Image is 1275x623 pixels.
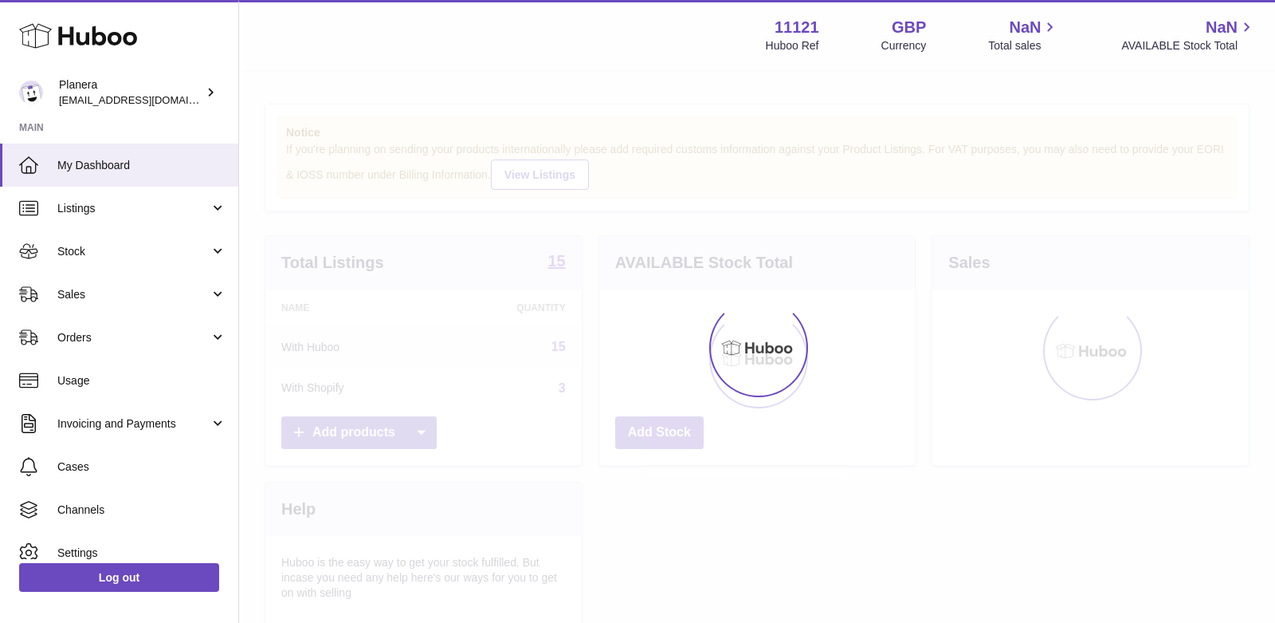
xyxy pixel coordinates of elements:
[988,38,1059,53] span: Total sales
[988,17,1059,53] a: NaN Total sales
[59,93,234,106] span: [EMAIL_ADDRESS][DOMAIN_NAME]
[57,330,210,345] span: Orders
[57,158,226,173] span: My Dashboard
[1121,17,1256,53] a: NaN AVAILABLE Stock Total
[1121,38,1256,53] span: AVAILABLE Stock Total
[57,416,210,432] span: Invoicing and Payments
[1206,17,1238,38] span: NaN
[59,77,202,108] div: Planera
[57,244,210,259] span: Stock
[57,287,210,302] span: Sales
[19,81,43,104] img: saiyani@planera.care
[57,201,210,216] span: Listings
[57,373,226,388] span: Usage
[892,17,926,38] strong: GBP
[57,546,226,561] span: Settings
[57,459,226,475] span: Cases
[1009,17,1041,38] span: NaN
[775,17,819,38] strong: 11121
[57,503,226,518] span: Channels
[19,563,219,592] a: Log out
[766,38,819,53] div: Huboo Ref
[881,38,927,53] div: Currency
